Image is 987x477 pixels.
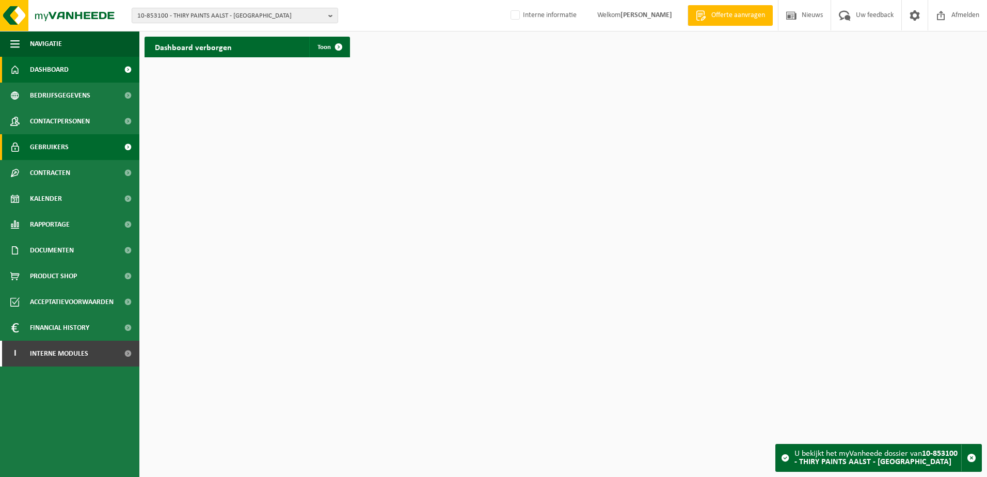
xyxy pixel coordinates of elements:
[30,134,69,160] span: Gebruikers
[132,8,338,23] button: 10-853100 - THIRY PAINTS AALST - [GEOGRAPHIC_DATA]
[30,237,74,263] span: Documenten
[10,341,20,367] span: I
[30,289,114,315] span: Acceptatievoorwaarden
[30,341,88,367] span: Interne modules
[508,8,577,23] label: Interne informatie
[30,160,70,186] span: Contracten
[30,263,77,289] span: Product Shop
[137,8,324,24] span: 10-853100 - THIRY PAINTS AALST - [GEOGRAPHIC_DATA]
[794,450,958,466] strong: 10-853100 - THIRY PAINTS AALST - [GEOGRAPHIC_DATA]
[309,37,349,57] a: Toon
[30,31,62,57] span: Navigatie
[794,444,961,471] div: U bekijkt het myVanheede dossier van
[317,44,331,51] span: Toon
[709,10,768,21] span: Offerte aanvragen
[620,11,672,19] strong: [PERSON_NAME]
[30,108,90,134] span: Contactpersonen
[30,57,69,83] span: Dashboard
[30,83,90,108] span: Bedrijfsgegevens
[688,5,773,26] a: Offerte aanvragen
[30,315,89,341] span: Financial History
[30,186,62,212] span: Kalender
[30,212,70,237] span: Rapportage
[145,37,242,57] h2: Dashboard verborgen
